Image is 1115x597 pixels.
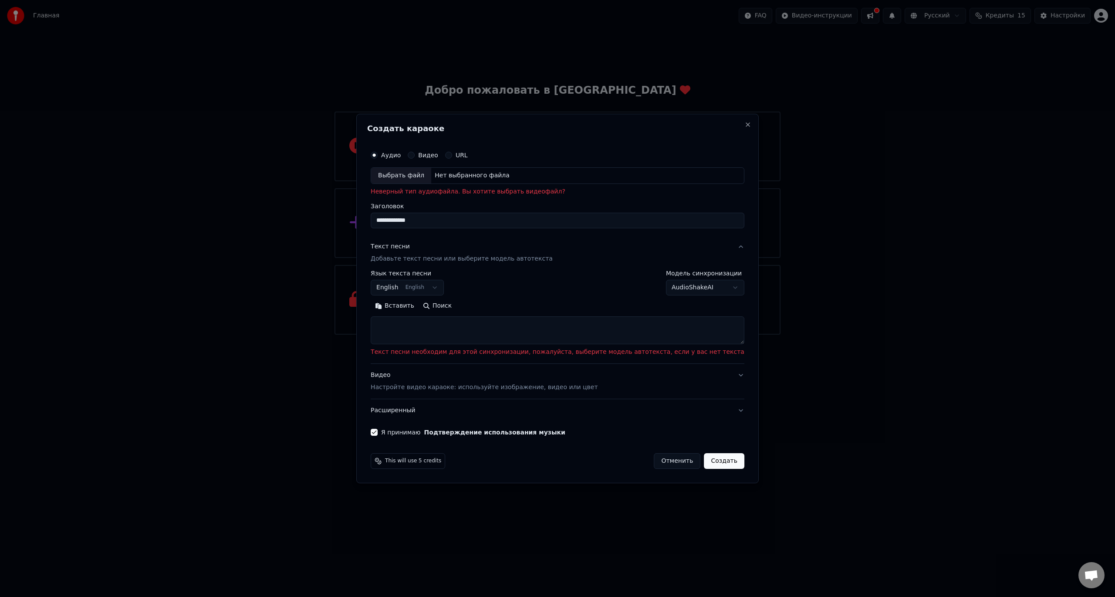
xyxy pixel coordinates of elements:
[418,152,438,158] label: Видео
[371,187,744,196] p: Неверный тип аудиофайла. Вы хотите выбрать видеофайл?
[456,152,468,158] label: URL
[371,168,431,183] div: Выбрать файл
[371,270,444,276] label: Язык текста песни
[385,458,441,465] span: This will use 5 credits
[381,152,401,158] label: Аудио
[704,453,744,469] button: Создать
[371,270,744,363] div: Текст песниДобавьте текст песни или выберите модель автотекста
[371,364,744,399] button: ВидеоНастройте видео караоке: используйте изображение, видео или цвет
[367,125,748,132] h2: Создать караоке
[431,171,513,180] div: Нет выбранного файла
[654,453,700,469] button: Отменить
[371,203,744,209] label: Заголовок
[381,429,565,435] label: Я принимаю
[371,235,744,270] button: Текст песниДобавьте текст песни или выберите модель автотекста
[424,429,565,435] button: Я принимаю
[419,299,456,313] button: Поиск
[371,254,553,263] p: Добавьте текст песни или выберите модель автотекста
[371,371,598,392] div: Видео
[371,399,744,422] button: Расширенный
[371,348,744,356] p: Текст песни необходим для этой синхронизации, пожалуйста, выберите модель автотекста, если у вас ...
[666,270,744,276] label: Модель синхронизации
[371,299,419,313] button: Вставить
[371,242,410,251] div: Текст песни
[371,383,598,392] p: Настройте видео караоке: используйте изображение, видео или цвет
